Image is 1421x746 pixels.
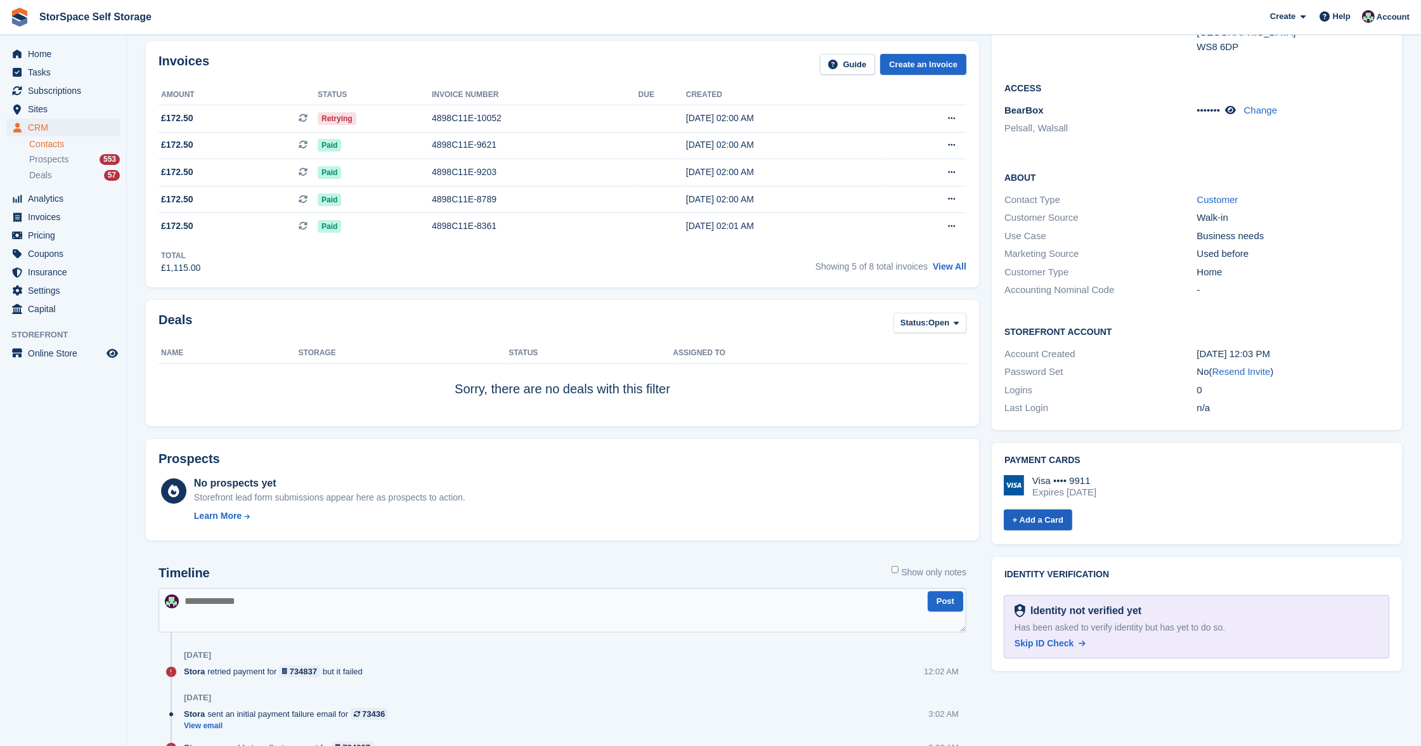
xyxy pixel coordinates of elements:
[1197,229,1390,244] div: Business needs
[28,344,104,362] span: Online Store
[1004,401,1197,416] div: Last Login
[28,63,104,81] span: Tasks
[34,6,157,27] a: StorSpace Self Storage
[6,300,120,318] a: menu
[279,665,320,677] a: 734837
[184,693,211,703] div: [DATE]
[933,261,966,272] a: View All
[1197,347,1390,362] div: [DATE] 12:03 PM
[28,300,104,318] span: Capital
[1004,283,1197,298] div: Accounting Nominal Code
[1197,265,1390,280] div: Home
[686,85,888,105] th: Created
[29,138,120,150] a: Contacts
[686,112,888,125] div: [DATE] 02:00 AM
[928,317,949,329] span: Open
[6,45,120,63] a: menu
[351,708,388,720] a: 73436
[1004,347,1197,362] div: Account Created
[6,208,120,226] a: menu
[28,100,104,118] span: Sites
[686,166,888,179] div: [DATE] 02:00 AM
[184,650,211,660] div: [DATE]
[1004,229,1197,244] div: Use Case
[432,112,639,125] div: 4898C11E-10052
[432,166,639,179] div: 4898C11E-9203
[1004,121,1197,136] li: Pelsall, Walsall
[880,54,966,75] a: Create an Invoice
[1212,366,1271,377] a: Resend Invite
[686,138,888,152] div: [DATE] 02:00 AM
[1197,211,1390,225] div: Walk-in
[6,63,120,81] a: menu
[159,54,209,75] h2: Invoices
[1197,365,1390,379] div: No
[1004,455,1389,466] h2: Payment cards
[1004,325,1389,337] h2: Storefront Account
[10,8,29,27] img: stora-icon-8386f47178a22dfd0bd8f6a31ec36ba5ce8667c1dd55bd0f319d3a0aa187defe.svg
[299,343,509,363] th: Storage
[928,708,959,720] div: 3:02 AM
[432,85,639,105] th: Invoice number
[161,250,200,261] div: Total
[28,45,104,63] span: Home
[1032,487,1096,498] div: Expires [DATE]
[11,329,126,341] span: Storefront
[1197,383,1390,398] div: 0
[161,261,200,275] div: £1,115.00
[432,193,639,206] div: 4898C11E-8789
[892,566,899,573] input: Show only notes
[194,491,465,504] div: Storefront lead form submissions appear here as prospects to action.
[194,476,465,491] div: No prospects yet
[1004,365,1197,379] div: Password Set
[194,509,242,523] div: Learn More
[194,509,465,523] a: Learn More
[432,219,639,233] div: 4898C11E-8361
[161,166,193,179] span: £172.50
[159,566,210,580] h2: Timeline
[1015,638,1074,648] span: Skip ID Check
[159,452,220,466] h2: Prospects
[1333,10,1351,23] span: Help
[1377,11,1410,23] span: Account
[1015,637,1086,650] a: Skip ID Check
[318,139,341,152] span: Paid
[1197,40,1390,55] div: WS8 6DP
[820,54,876,75] a: Guide
[184,721,394,731] a: View email
[1244,105,1278,115] a: Change
[815,261,928,272] span: Showing 5 of 8 total invoices
[1197,247,1390,261] div: Used before
[159,343,299,363] th: Name
[1004,105,1044,115] span: BearBox
[318,166,341,179] span: Paid
[28,226,104,244] span: Pricing
[29,153,120,166] a: Prospects 553
[161,112,193,125] span: £172.50
[6,245,120,263] a: menu
[1004,570,1389,580] h2: Identity verification
[455,382,670,396] span: Sorry, there are no deals with this filter
[6,100,120,118] a: menu
[161,219,193,233] span: £172.50
[892,566,966,579] label: Show only notes
[6,226,120,244] a: menu
[6,344,120,362] a: menu
[104,170,120,181] div: 57
[1015,621,1379,634] div: Has been asked to verify identity but has yet to do so.
[686,193,888,206] div: [DATE] 02:00 AM
[28,245,104,263] span: Coupons
[184,708,394,720] div: sent an initial payment failure email for
[1209,366,1274,377] span: ( )
[6,190,120,207] a: menu
[1270,10,1295,23] span: Create
[686,219,888,233] div: [DATE] 02:01 AM
[6,282,120,299] a: menu
[362,708,385,720] div: 73436
[6,82,120,100] a: menu
[1004,383,1197,398] div: Logins
[924,665,959,677] div: 12:02 AM
[1015,604,1025,618] img: Identity Verification Ready
[28,190,104,207] span: Analytics
[1197,401,1390,416] div: n/a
